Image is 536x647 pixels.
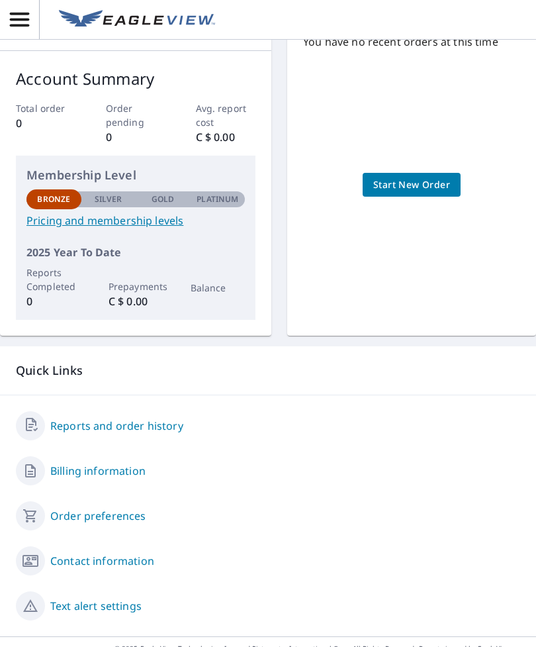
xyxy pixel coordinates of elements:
a: Start New Order [363,173,461,197]
p: Avg. report cost [196,101,256,129]
p: 0 [16,115,76,131]
p: Prepayments [109,279,163,293]
a: Billing information [50,463,146,479]
p: Balance [191,281,246,295]
img: EV Logo [59,10,215,30]
p: Bronze [37,193,70,205]
a: Order preferences [50,508,146,524]
p: Silver [95,193,122,205]
p: 2025 Year To Date [26,244,245,260]
p: Platinum [197,193,238,205]
p: You have no recent orders at this time [303,34,520,50]
a: EV Logo [51,2,223,38]
p: Quick Links [16,362,520,379]
p: 0 [106,129,166,145]
p: Account Summary [16,67,255,91]
a: Text alert settings [50,598,142,614]
a: Reports and order history [50,418,183,434]
a: Contact information [50,553,154,569]
p: Gold [152,193,174,205]
span: Start New Order [373,177,450,193]
p: Order pending [106,101,166,129]
p: Total order [16,101,76,115]
p: Membership Level [26,166,245,184]
p: Reports Completed [26,266,81,293]
a: Pricing and membership levels [26,213,245,228]
p: C $ 0.00 [196,129,256,145]
p: C $ 0.00 [109,293,163,309]
p: 0 [26,293,81,309]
